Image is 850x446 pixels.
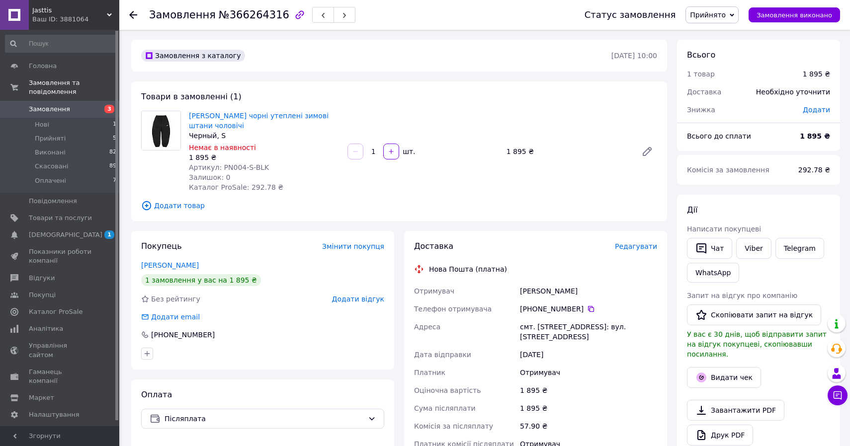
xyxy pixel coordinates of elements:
[750,81,836,103] div: Необхідно уточнити
[518,364,659,381] div: Отримувач
[611,52,657,60] time: [DATE] 10:00
[189,112,329,130] a: [PERSON_NAME] чорні утеплені зимові штани чоловічі
[29,78,119,96] span: Замовлення та повідомлення
[189,173,231,181] span: Залишок: 0
[400,147,416,156] div: шт.
[687,106,715,114] span: Знижка
[35,148,66,157] span: Виконані
[518,346,659,364] div: [DATE]
[140,312,201,322] div: Додати email
[828,385,848,405] button: Чат з покупцем
[141,200,657,211] span: Додати товар
[29,324,63,333] span: Аналітика
[113,176,116,185] span: 7
[142,111,180,150] img: Штани Corteiz чорні утеплені зимові штани чоловічі
[414,422,493,430] span: Комісія за післяплату
[687,225,761,233] span: Написати покупцеві
[149,9,216,21] span: Замовлення
[687,400,784,421] a: Завантажити PDF
[150,312,201,322] div: Додати email
[29,62,57,71] span: Головна
[35,176,66,185] span: Оплачені
[141,241,182,251] span: Покупець
[109,148,116,157] span: 82
[803,69,830,79] div: 1 895 ₴
[141,50,245,62] div: Замовлення з каталогу
[141,390,172,399] span: Оплата
[29,341,92,359] span: Управління сайтом
[687,304,821,325] button: Скопіювати запит на відгук
[798,166,830,174] span: 292.78 ₴
[687,238,732,259] button: Чат
[29,307,83,316] span: Каталог ProSale
[32,15,119,24] div: Ваш ID: 3881064
[800,132,830,140] b: 1 895 ₴
[518,399,659,417] div: 1 895 ₴
[29,410,80,419] span: Налаштування
[687,50,715,60] span: Всього
[165,413,364,424] span: Післяплата
[414,287,454,295] span: Отримувач
[29,214,92,223] span: Товари та послуги
[189,152,340,162] div: 1 895 ₴
[29,368,92,385] span: Гаманець компанії
[104,105,114,113] span: 3
[189,144,256,151] span: Немає в наявності
[29,105,70,114] span: Замовлення
[687,205,697,215] span: Дії
[35,120,49,129] span: Нові
[414,386,481,394] span: Оціночна вартість
[615,242,657,250] span: Редагувати
[503,145,633,158] div: 1 895 ₴
[189,163,269,171] span: Артикул: PN004-S-BLK
[803,106,830,114] span: Додати
[414,305,492,313] span: Телефон отримувача
[520,304,657,314] div: [PHONE_NUMBER]
[29,197,77,206] span: Повідомлення
[219,9,289,21] span: №366264316
[141,274,261,286] div: 1 замовлення у вас на 1 895 ₴
[414,323,440,331] span: Адреса
[151,295,200,303] span: Без рейтингу
[687,367,761,388] button: Видати чек
[150,330,216,340] div: [PHONE_NUMBER]
[687,70,715,78] span: 1 товар
[690,11,726,19] span: Прийнято
[426,264,510,274] div: Нова Пошта (платна)
[35,162,69,171] span: Скасовані
[332,295,384,303] span: Додати відгук
[29,230,102,239] span: [DEMOGRAPHIC_DATA]
[414,351,471,359] span: Дата відправки
[749,7,840,22] button: Замовлення виконано
[585,10,676,20] div: Статус замовлення
[104,230,114,239] span: 1
[518,318,659,346] div: смт. [STREET_ADDRESS]: вул. [STREET_ADDRESS]
[113,120,116,129] span: 1
[414,404,476,412] span: Сума післяплати
[322,242,384,250] span: Змінити покупця
[414,369,445,376] span: Платник
[637,142,657,161] a: Редагувати
[141,261,199,269] a: [PERSON_NAME]
[129,10,137,20] div: Повернутися назад
[29,274,55,283] span: Відгуки
[414,241,453,251] span: Доставка
[687,263,739,283] a: WhatsApp
[32,6,107,15] span: Jasttis
[29,291,56,299] span: Покупці
[29,247,92,265] span: Показники роботи компанії
[189,183,283,191] span: Каталог ProSale: 292.78 ₴
[35,134,66,143] span: Прийняті
[757,11,832,19] span: Замовлення виконано
[518,417,659,435] div: 57.90 ₴
[687,166,769,174] span: Комісія за замовлення
[687,132,751,140] span: Всього до сплати
[687,425,753,446] a: Друк PDF
[518,282,659,300] div: [PERSON_NAME]
[113,134,116,143] span: 5
[775,238,824,259] a: Telegram
[141,92,242,101] span: Товари в замовленні (1)
[687,88,721,96] span: Доставка
[687,292,797,299] span: Запит на відгук про компанію
[109,162,116,171] span: 89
